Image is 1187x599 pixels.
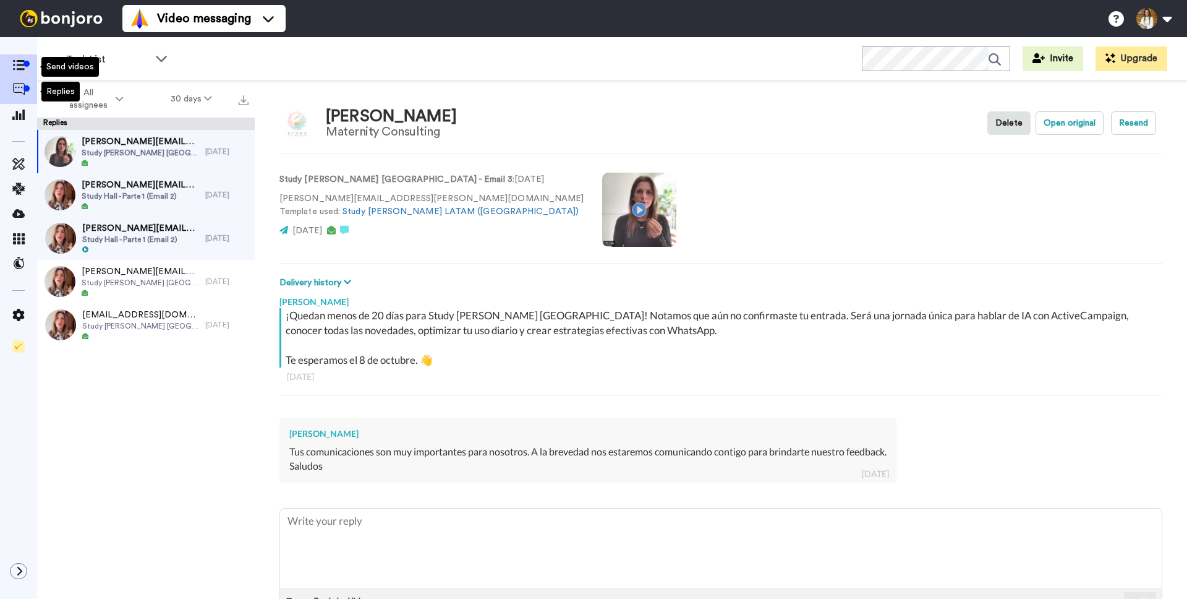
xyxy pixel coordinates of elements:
[82,136,199,148] span: [PERSON_NAME][EMAIL_ADDRESS][PERSON_NAME][DOMAIN_NAME]
[1023,46,1083,71] button: Invite
[82,321,199,331] span: Study [PERSON_NAME] [GEOGRAPHIC_DATA] - Envío 1
[12,340,25,353] img: Checklist.svg
[40,82,147,116] button: All assignees
[287,371,1155,383] div: [DATE]
[279,106,313,140] img: Image of Irene brusatin
[45,179,75,210] img: 8a054283-a111-4637-ac74-8a4b023aff33-thumb.jpg
[82,179,199,191] span: [PERSON_NAME][EMAIL_ADDRESS][PERSON_NAME][DOMAIN_NAME]
[37,130,255,173] a: [PERSON_NAME][EMAIL_ADDRESS][PERSON_NAME][DOMAIN_NAME]Study [PERSON_NAME] [GEOGRAPHIC_DATA] - Ema...
[45,223,76,254] img: 8a054283-a111-4637-ac74-8a4b023aff33-thumb.jpg
[1036,111,1104,135] button: Open original
[205,147,249,157] div: [DATE]
[342,207,579,216] a: Study [PERSON_NAME] LATAM ([GEOGRAPHIC_DATA])
[279,290,1162,308] div: [PERSON_NAME]
[289,428,887,440] div: [PERSON_NAME]
[82,148,199,158] span: Study [PERSON_NAME] [GEOGRAPHIC_DATA] - Email 3
[37,173,255,217] a: [PERSON_NAME][EMAIL_ADDRESS][PERSON_NAME][DOMAIN_NAME]Study Hall - Parte 1 (Email 2)[DATE]
[45,136,75,167] img: 4ee62dd0-b569-419f-ad55-d8591825e213-thumb.jpg
[279,175,513,184] strong: Study [PERSON_NAME] [GEOGRAPHIC_DATA] - Email 3
[41,82,80,101] div: Replies
[326,108,457,126] div: [PERSON_NAME]
[41,57,99,77] div: Send videos
[1096,46,1167,71] button: Upgrade
[82,235,199,244] span: Study Hall - Parte 1 (Email 2)
[45,309,76,340] img: 27956ee2-fdfb-4e77-9b30-86764f74970b-thumb.jpg
[15,10,108,27] img: bj-logo-header-white.svg
[239,95,249,105] img: export.svg
[286,308,1159,368] div: ¡Quedan menos de 20 días para Study [PERSON_NAME] [GEOGRAPHIC_DATA]! Notamos que aún no confirmas...
[147,88,236,110] button: 30 days
[82,191,199,201] span: Study Hall - Parte 1 (Email 2)
[205,277,249,287] div: [DATE]
[289,445,887,473] div: Tus comunicaciones son muy importantes para nosotros. A la brevedad nos estaremos comunicando con...
[82,222,199,235] span: [PERSON_NAME][EMAIL_ADDRESS][DOMAIN_NAME]
[82,265,199,278] span: [PERSON_NAME][EMAIL_ADDRESS][PERSON_NAME][DOMAIN_NAME]
[279,173,584,186] p: : [DATE]
[66,52,149,67] span: Task List
[37,118,255,130] div: Replies
[157,10,251,27] span: Video messaging
[326,125,457,139] div: Maternity Consulting
[235,90,252,108] button: Export all results that match these filters now.
[37,260,255,303] a: [PERSON_NAME][EMAIL_ADDRESS][PERSON_NAME][DOMAIN_NAME]Study [PERSON_NAME] [GEOGRAPHIC_DATA] - Env...
[987,111,1031,135] button: Delete
[63,87,113,111] span: All assignees
[130,9,150,28] img: vm-color.svg
[279,276,355,290] button: Delivery history
[205,320,249,330] div: [DATE]
[279,192,584,218] p: [PERSON_NAME][EMAIL_ADDRESS][PERSON_NAME][DOMAIN_NAME] Template used:
[37,303,255,347] a: [EMAIL_ADDRESS][DOMAIN_NAME]Study [PERSON_NAME] [GEOGRAPHIC_DATA] - Envío 1[DATE]
[292,226,322,235] span: [DATE]
[82,309,199,321] span: [EMAIL_ADDRESS][DOMAIN_NAME]
[205,190,249,200] div: [DATE]
[82,278,199,288] span: Study [PERSON_NAME] [GEOGRAPHIC_DATA] - Envío 1
[205,233,249,243] div: [DATE]
[1111,111,1156,135] button: Resend
[862,468,889,480] div: [DATE]
[45,266,75,297] img: 27956ee2-fdfb-4e77-9b30-86764f74970b-thumb.jpg
[37,217,255,260] a: [PERSON_NAME][EMAIL_ADDRESS][DOMAIN_NAME]Study Hall - Parte 1 (Email 2)[DATE]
